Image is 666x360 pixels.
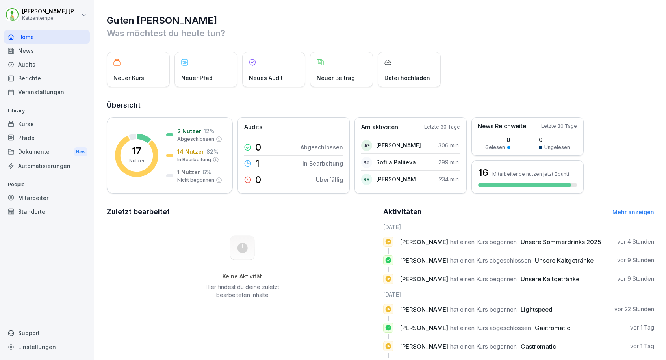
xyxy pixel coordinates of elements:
a: Mehr anzeigen [612,209,654,215]
p: Abgeschlossen [301,143,343,151]
p: 12 % [204,127,215,135]
p: Neues Audit [249,74,283,82]
a: Berichte [4,71,90,85]
p: People [4,178,90,191]
a: Mitarbeiter [4,191,90,205]
h6: [DATE] [383,223,654,231]
p: [PERSON_NAME] [376,141,421,149]
p: 0 [255,143,261,152]
p: Nutzer [129,157,145,164]
div: Dokumente [4,145,90,159]
p: Nicht begonnen [177,177,214,184]
p: [PERSON_NAME] [PERSON_NAME] [22,8,80,15]
p: Audits [244,123,262,132]
span: [PERSON_NAME] [400,324,448,332]
span: [PERSON_NAME] [400,238,448,246]
a: News [4,44,90,58]
span: [PERSON_NAME] [400,275,448,283]
p: Mitarbeitende nutzen jetzt Bounti [492,171,569,177]
p: vor 22 Stunden [614,305,654,313]
p: Was möchtest du heute tun? [107,27,654,39]
p: 0 [539,136,570,144]
h3: 16 [478,166,488,179]
h5: Keine Aktivität [202,273,282,280]
p: Letzte 30 Tage [541,123,577,130]
p: vor 1 Tag [630,324,654,332]
a: Home [4,30,90,44]
h1: Guten [PERSON_NAME] [107,14,654,27]
span: hat einen Kurs begonnen [450,306,517,313]
span: hat einen Kurs abgeschlossen [450,257,531,264]
span: Unsere Kaltgetränke [535,257,594,264]
span: hat einen Kurs begonnen [450,343,517,350]
p: Hier findest du deine zuletzt bearbeiteten Inhalte [202,283,282,299]
a: Audits [4,58,90,71]
p: Neuer Kurs [113,74,144,82]
p: 234 min. [439,175,460,183]
p: vor 4 Stunden [617,238,654,246]
p: vor 9 Stunden [617,275,654,283]
h2: Zuletzt bearbeitet [107,206,378,217]
p: Abgeschlossen [177,136,214,143]
div: Standorte [4,205,90,218]
span: [PERSON_NAME] [400,343,448,350]
div: RR [361,174,372,185]
p: Überfällig [316,175,343,184]
p: Letzte 30 Tage [424,123,460,131]
p: 82 % [206,147,219,156]
p: 0 [255,175,261,185]
span: Lightspeed [521,306,553,313]
p: 17 [132,146,141,156]
span: Unsere Kaltgetränke [521,275,579,283]
h2: Übersicht [107,100,654,111]
p: [PERSON_NAME] Rawal [376,175,421,183]
span: Gastromatic [535,324,570,332]
span: Unsere Sommerdrinks 2025 [521,238,601,246]
p: Katzentempel [22,15,80,21]
p: 1 Nutzer [177,168,200,176]
p: Ungelesen [544,144,570,151]
span: Gastromatic [521,343,556,350]
span: hat einen Kurs abgeschlossen [450,324,531,332]
p: 0 [485,136,510,144]
p: vor 9 Stunden [617,256,654,264]
div: Support [4,326,90,340]
p: In Bearbeitung [177,156,211,163]
p: Library [4,104,90,117]
div: JG [361,140,372,151]
p: 6 % [202,168,211,176]
h2: Aktivitäten [383,206,422,217]
p: 299 min. [438,158,460,166]
p: 2 Nutzer [177,127,201,135]
p: Neuer Pfad [181,74,213,82]
div: New [74,147,87,157]
p: 1 [255,159,260,168]
span: [PERSON_NAME] [400,306,448,313]
span: [PERSON_NAME] [400,257,448,264]
span: hat einen Kurs begonnen [450,275,517,283]
a: Automatisierungen [4,159,90,173]
a: DokumenteNew [4,145,90,159]
a: Pfade [4,131,90,145]
a: Kurse [4,117,90,131]
p: 14 Nutzer [177,147,204,156]
p: 306 min. [438,141,460,149]
p: News Reichweite [478,122,526,131]
p: vor 1 Tag [630,342,654,350]
div: SP [361,157,372,168]
p: Neuer Beitrag [317,74,355,82]
p: Datei hochladen [384,74,430,82]
span: hat einen Kurs begonnen [450,238,517,246]
p: In Bearbeitung [302,159,343,168]
p: Am aktivsten [361,123,398,132]
p: Gelesen [485,144,505,151]
a: Veranstaltungen [4,85,90,99]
